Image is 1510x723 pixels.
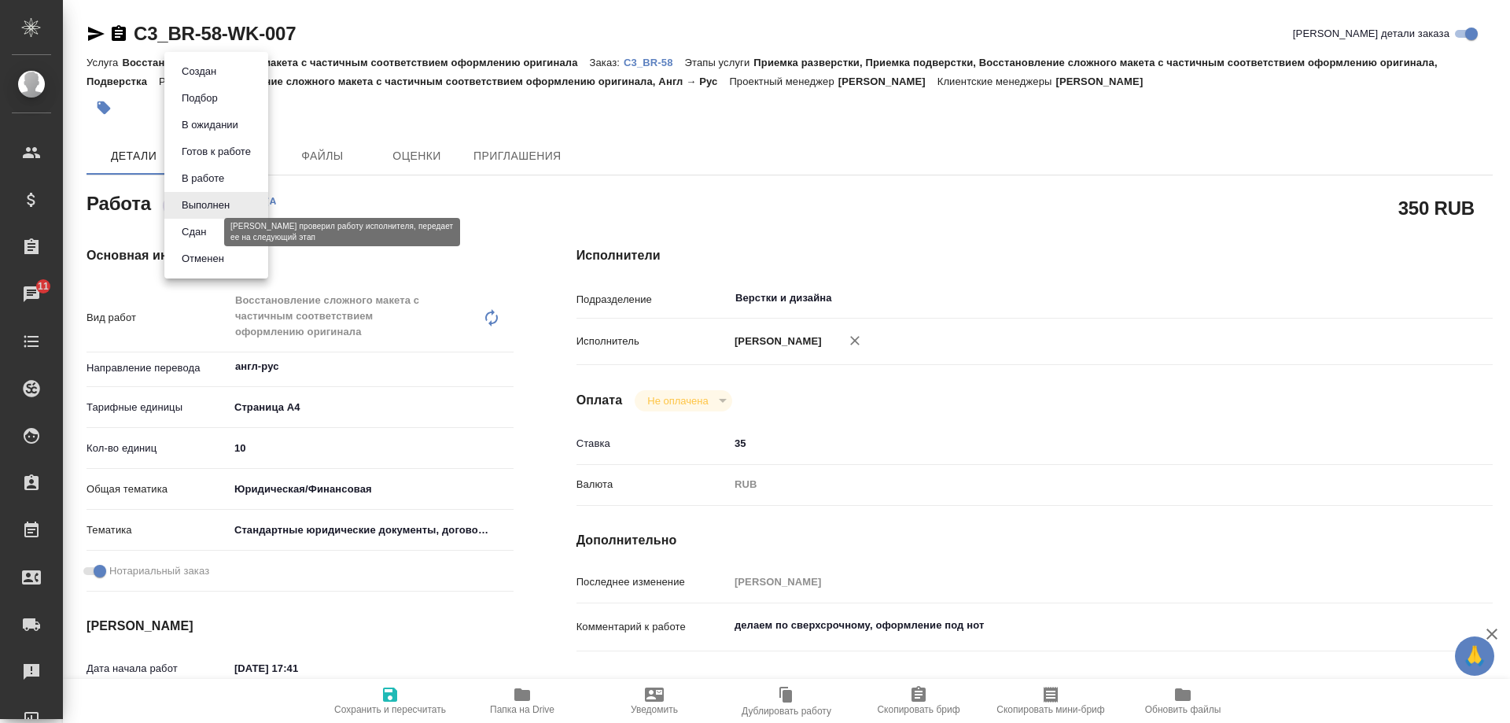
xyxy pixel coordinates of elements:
button: Подбор [177,90,223,107]
button: В ожидании [177,116,243,134]
button: Готов к работе [177,143,256,160]
button: В работе [177,170,229,187]
button: Отменен [177,250,229,267]
button: Создан [177,63,221,80]
button: Выполнен [177,197,234,214]
button: Сдан [177,223,211,241]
